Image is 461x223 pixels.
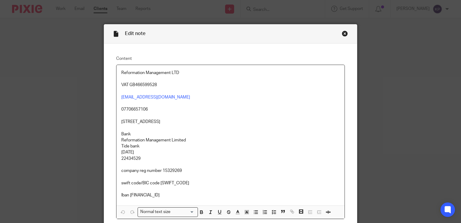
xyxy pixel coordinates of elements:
p: [STREET_ADDRESS] [121,119,340,125]
div: Close this dialog window [342,31,348,37]
p: swift code/BIC code [SWIFT_CODE] [121,174,340,186]
p: Tide bank [121,143,340,149]
p: Bank [121,131,340,137]
p: Iban [FINANCIAL_ID] [121,192,340,198]
p: VAT GB466599528 [121,82,340,88]
p: company reg number 15329269 [121,168,340,174]
p: Reformation Management Limited [121,137,340,143]
p: Reformation Management LTD [121,70,340,76]
input: Search for option [173,209,194,215]
p: [DATE] [121,149,340,155]
span: Edit note [125,31,145,36]
label: Content [116,56,345,62]
p: 22434529 [121,156,340,162]
div: Search for option [138,207,198,217]
span: Normal text size [139,209,172,215]
p: 07706657106 [121,106,340,112]
a: [EMAIL_ADDRESS][DOMAIN_NAME] [121,95,190,99]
